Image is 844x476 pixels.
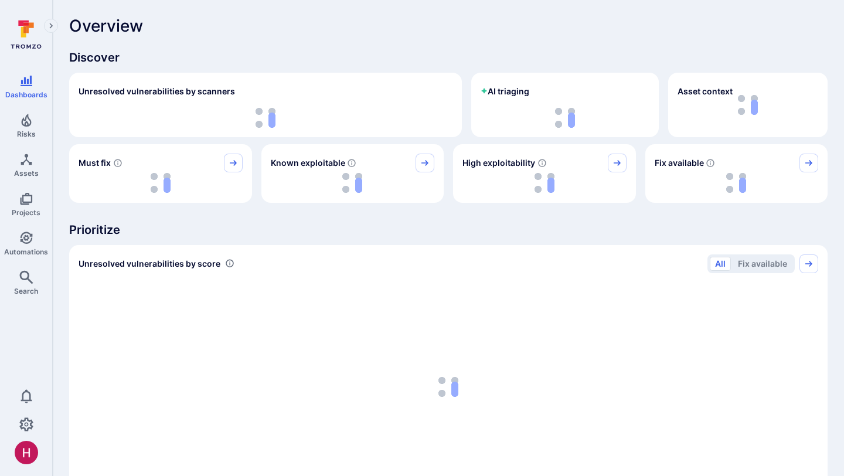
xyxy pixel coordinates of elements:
i: Expand navigation menu [47,21,55,31]
span: Search [14,287,38,295]
span: Overview [69,16,143,35]
span: Known exploitable [271,157,345,169]
div: loading spinner [462,172,627,193]
img: Loading... [151,173,171,193]
button: Fix available [733,257,792,271]
svg: EPSS score ≥ 0.7 [537,158,547,168]
svg: Vulnerabilities with fix available [706,158,715,168]
span: Unresolved vulnerabilities by score [79,258,220,270]
span: Fix available [655,157,704,169]
span: Asset context [678,86,733,97]
div: loading spinner [271,172,435,193]
span: Dashboards [5,90,47,99]
span: Assets [14,169,39,178]
div: Known exploitable [261,144,444,203]
span: Discover [69,49,828,66]
div: loading spinner [79,172,243,193]
div: Fix available [645,144,828,203]
img: ACg8ocKzQzwPSwOZT_k9C736TfcBpCStqIZdMR9gXOhJgTaH9y_tsw=s96-c [15,441,38,464]
h2: AI triaging [481,86,529,97]
button: Expand navigation menu [44,19,58,33]
span: High exploitability [462,157,535,169]
button: All [710,257,731,271]
span: Projects [12,208,40,217]
svg: Confirmed exploitable by KEV [347,158,356,168]
img: Loading... [726,173,746,193]
span: Risks [17,130,36,138]
div: Number of vulnerabilities in status 'Open' 'Triaged' and 'In process' grouped by score [225,257,234,270]
img: Loading... [438,377,458,397]
span: Prioritize [69,222,828,238]
img: Loading... [256,108,275,128]
h2: Unresolved vulnerabilities by scanners [79,86,235,97]
span: Automations [4,247,48,256]
span: Must fix [79,157,111,169]
img: Loading... [535,173,554,193]
div: loading spinner [481,108,649,128]
div: Harshil Parikh [15,441,38,464]
div: loading spinner [655,172,819,193]
svg: Risk score >=40 , missed SLA [113,158,122,168]
div: Must fix [69,144,252,203]
div: loading spinner [79,108,452,128]
div: High exploitability [453,144,636,203]
img: Loading... [342,173,362,193]
img: Loading... [555,108,575,128]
